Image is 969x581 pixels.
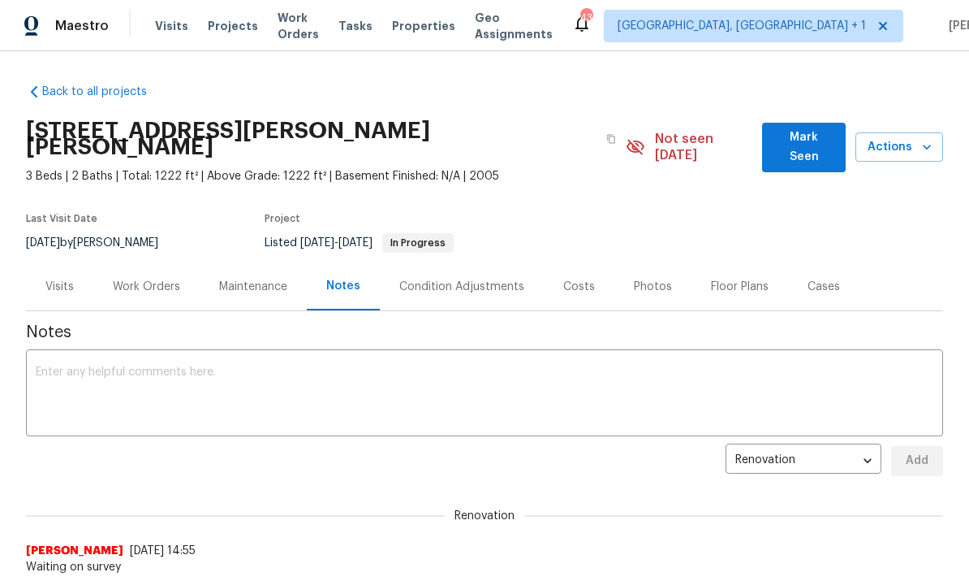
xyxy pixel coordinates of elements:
[338,237,373,249] span: [DATE]
[868,137,930,158] span: Actions
[634,279,672,295] div: Photos
[384,238,452,248] span: In Progress
[618,18,866,34] span: [GEOGRAPHIC_DATA], [GEOGRAPHIC_DATA] + 1
[26,214,97,223] span: Last Visit Date
[26,543,123,559] span: [PERSON_NAME]
[155,18,188,34] span: Visits
[399,279,524,295] div: Condition Adjustments
[113,279,180,295] div: Work Orders
[265,237,454,249] span: Listed
[326,278,360,294] div: Notes
[26,233,178,253] div: by [PERSON_NAME]
[726,441,881,481] div: Renovation
[26,84,182,100] a: Back to all projects
[26,559,943,575] span: Waiting on survey
[445,508,524,524] span: Renovation
[45,279,74,295] div: Visits
[392,18,455,34] span: Properties
[219,279,287,295] div: Maintenance
[655,131,753,163] span: Not seen [DATE]
[563,279,595,295] div: Costs
[26,324,943,340] span: Notes
[580,10,592,26] div: 43
[711,279,769,295] div: Floor Plans
[762,123,846,172] button: Mark Seen
[26,123,596,155] h2: [STREET_ADDRESS][PERSON_NAME][PERSON_NAME]
[130,545,196,557] span: [DATE] 14:55
[775,128,833,167] span: Mark Seen
[855,132,943,163] button: Actions
[26,168,626,184] span: 3 Beds | 2 Baths | Total: 1222 ft² | Above Grade: 1222 ft² | Basement Finished: N/A | 2005
[55,18,109,34] span: Maestro
[596,124,626,154] button: Copy Address
[807,279,840,295] div: Cases
[26,237,60,249] span: [DATE]
[300,237,373,249] span: -
[338,20,373,32] span: Tasks
[475,10,553,42] span: Geo Assignments
[300,237,334,249] span: [DATE]
[208,18,258,34] span: Projects
[265,214,300,223] span: Project
[278,10,319,42] span: Work Orders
